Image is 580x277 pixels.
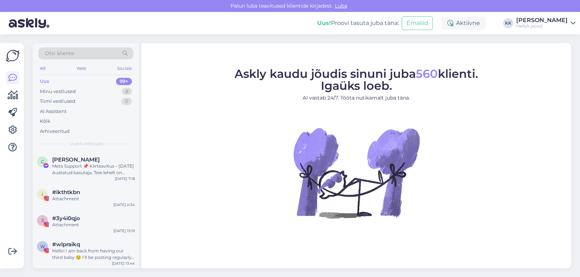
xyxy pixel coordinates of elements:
div: Attachment [52,222,135,228]
span: 3 [41,218,44,223]
div: [DATE] 0:34 [113,202,135,207]
div: 0 [121,98,132,105]
div: 99+ [116,78,132,85]
button: Emailid [402,16,433,30]
span: Askly kaudu jõudis sinuni juba klienti. Igaüks loeb. [235,67,478,93]
div: Arhiveeritud [40,128,70,135]
span: w [40,244,45,249]
a: [PERSON_NAME]Hellyk pood [516,17,576,29]
div: All [38,64,47,73]
span: i [42,192,43,197]
div: Meta Support 📌 Kiirteavitus – [DATE] Austatud kasutaja, Teie lehelt on tuvastatud sisu, mis võib ... [52,163,135,176]
div: Socials [116,64,133,73]
div: Kõik [40,118,50,125]
p: AI vastab 24/7. Tööta nutikamalt juba täna. [235,94,478,102]
div: Attachment [52,196,135,202]
img: Askly Logo [6,49,20,63]
span: Uued vestlused [69,140,103,147]
div: Uus [40,78,49,85]
div: Tiimi vestlused [40,98,75,105]
span: #3y4i0qjo [52,215,80,222]
div: AI Assistent [40,108,67,115]
span: C [41,159,44,164]
span: #ikthtkbn [52,189,80,196]
span: Clara Dongo [52,156,100,163]
div: [DATE] 15:19 [113,228,135,234]
span: Otsi kliente [45,50,74,57]
img: No Chat active [291,108,422,238]
div: 8 [122,88,132,95]
div: KK [503,18,513,28]
b: Uus! [317,20,331,26]
div: Aktiivne [442,17,486,30]
span: 560 [416,67,438,81]
div: Web [75,64,88,73]
div: Minu vestlused [40,88,76,95]
span: #wlpraikq [52,241,80,248]
div: Hellyk pood [516,23,568,29]
div: [DATE] 7:18 [115,176,135,181]
div: [DATE] 13:44 [112,261,135,266]
span: Luba [333,3,349,9]
div: [PERSON_NAME] [516,17,568,23]
div: Proovi tasuta juba täna: [317,19,399,28]
div: Hello! I am back from having our third baby ☺️ I’ll be posting regularly again and I am open to m... [52,248,135,261]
